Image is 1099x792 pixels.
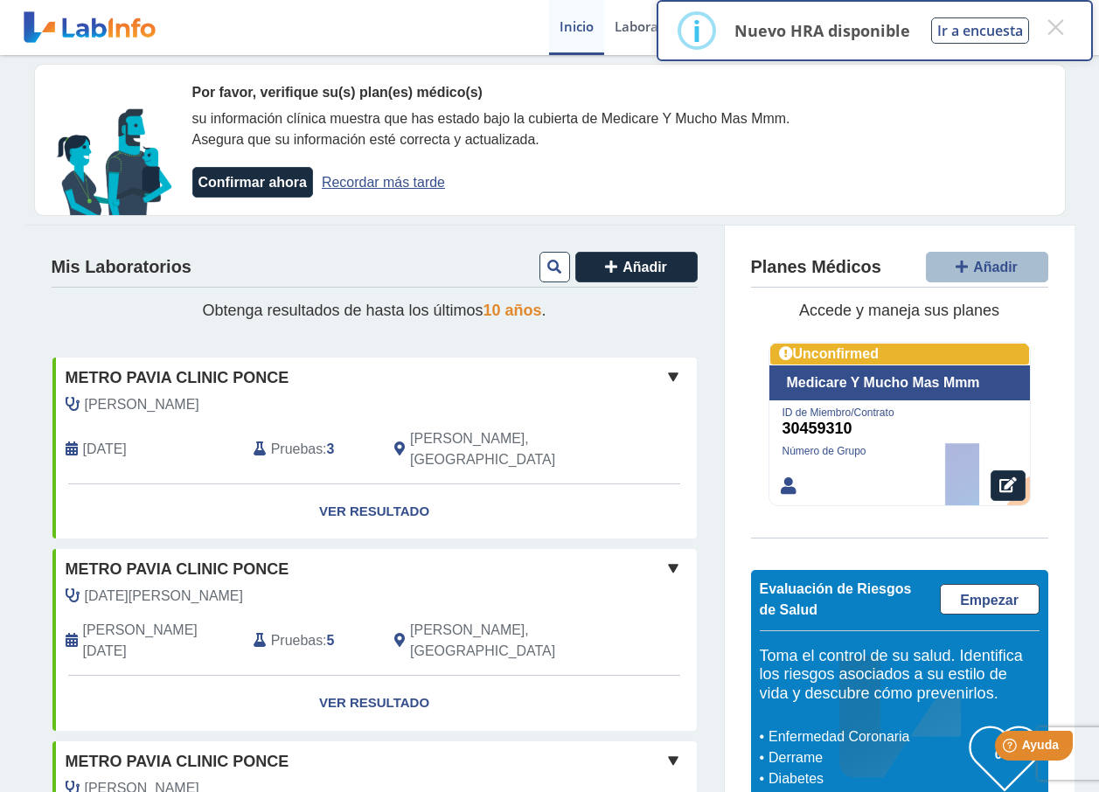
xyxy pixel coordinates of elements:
[764,726,970,747] li: Enfermedad Coronaria
[751,257,881,278] h4: Planes Médicos
[410,620,603,662] span: Ponce, PR
[931,17,1029,44] button: Ir a encuesta
[1040,11,1071,43] button: Close this dialog
[960,593,1019,608] span: Empezar
[764,747,970,768] li: Derrame
[192,82,813,103] div: Por favor, verifique su(s) plan(es) médico(s)
[66,366,289,390] span: Metro Pavia Clinic Ponce
[66,750,289,774] span: Metro Pavia Clinic Ponce
[85,394,199,415] span: Gonzalez Albo, Giovanni
[943,724,1080,773] iframe: Help widget launcher
[52,676,697,731] a: Ver Resultado
[760,581,912,617] span: Evaluación de Riesgos de Salud
[575,252,698,282] button: Añadir
[322,175,445,190] a: Recordar más tarde
[240,428,381,470] div: :
[202,302,546,319] span: Obtenga resultados de hasta los últimos .
[734,20,910,41] p: Nuevo HRA disponible
[926,252,1048,282] button: Añadir
[240,620,381,662] div: :
[271,439,323,460] span: Pruebas
[327,633,335,648] b: 5
[692,15,701,46] div: i
[483,302,542,319] span: 10 años
[271,630,323,651] span: Pruebas
[52,484,697,539] a: Ver Resultado
[66,558,289,581] span: Metro Pavia Clinic Ponce
[623,260,667,274] span: Añadir
[410,428,603,470] span: Ponce, PR
[327,441,335,456] b: 3
[940,584,1040,615] a: Empezar
[973,260,1018,274] span: Añadir
[799,302,999,319] span: Accede y maneja sus planes
[83,620,240,662] span: 2025-01-14
[83,439,127,460] span: 2025-03-12
[192,111,790,147] span: su información clínica muestra que has estado bajo la cubierta de Medicare Y Mucho Mas Mmm. Asegu...
[85,586,243,607] span: Nadal, Francisco
[192,167,313,198] button: Confirmar ahora
[764,768,970,789] li: Diabetes
[52,257,191,278] h4: Mis Laboratorios
[760,647,1040,704] h5: Toma el control de su salud. Identifica los riesgos asociados a su estilo de vida y descubre cómo...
